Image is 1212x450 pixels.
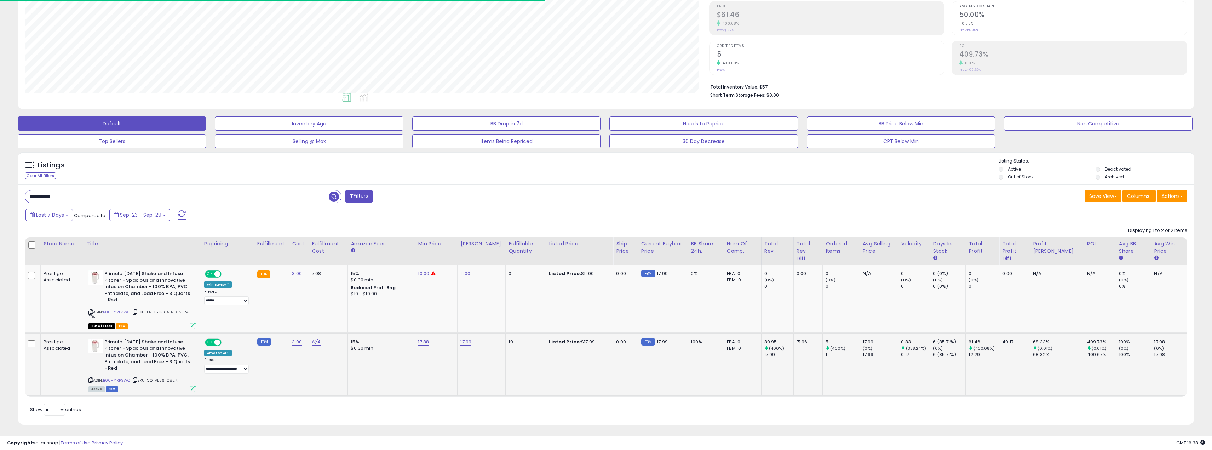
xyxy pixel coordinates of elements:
a: Terms of Use [61,439,91,446]
div: Amazon AI * [204,350,232,356]
div: Days In Stock [933,240,963,255]
div: 100% [1119,352,1151,358]
div: 68.33% [1033,339,1084,345]
button: Columns [1122,190,1156,202]
h2: $61.46 [717,11,944,20]
div: 0.17 [901,352,930,358]
span: FBA [116,323,128,329]
span: Columns [1127,193,1149,200]
div: 409.73% [1087,339,1116,345]
button: Inventory Age [215,116,403,131]
div: 1 [826,352,859,358]
button: Selling @ Max [215,134,403,148]
small: FBA [257,270,270,278]
img: 31ca1HfCozL._SL40_.jpg [88,339,103,353]
div: 12.29 [969,352,999,358]
div: 68.32% [1033,352,1084,358]
div: 17.98 [1154,339,1187,345]
div: 100% [1119,339,1151,345]
small: 400.08% [720,21,739,26]
label: Active [1008,166,1021,172]
b: Total Inventory Value: [710,84,758,90]
div: 0 [764,270,793,277]
button: BB Price Below Min [807,116,995,131]
button: 30 Day Decrease [609,134,798,148]
div: 0% [1119,283,1151,290]
div: 17.99 [863,352,898,358]
a: 3.00 [292,338,302,346]
small: 0.00% [959,21,973,26]
div: 0% [1119,270,1151,277]
div: Prestige Associated [44,339,78,352]
b: Listed Price: [549,338,581,345]
small: (0%) [826,277,835,283]
div: Clear All Filters [25,172,56,179]
div: 0 [509,270,540,277]
small: FBM [257,338,271,346]
div: Avg Selling Price [863,240,895,255]
small: (0%) [764,277,774,283]
button: Non Competitive [1004,116,1192,131]
div: Repricing [204,240,251,247]
div: 71.96 [797,339,817,345]
span: Show: entries [30,406,81,413]
div: FBA: 0 [727,339,756,345]
div: Preset: [204,289,249,305]
button: Top Sellers [18,134,206,148]
a: N/A [312,338,320,346]
div: Win BuyBox * [204,281,232,288]
div: Ship Price [616,240,635,255]
b: Primula [DATE] Shake and Infuse Pitcher - Spacious and Innovative Infusion Chamber - 100% BPA, PV... [104,339,190,374]
label: Deactivated [1105,166,1131,172]
a: B00HYRP3WC [103,309,131,315]
div: Amazon Fees [351,240,412,247]
div: 0.00 [797,270,817,277]
div: 19 [509,339,540,345]
label: Archived [1105,174,1124,180]
span: 17.99 [657,338,668,345]
span: FBM [106,386,119,392]
small: (0%) [1119,277,1129,283]
div: [PERSON_NAME] [460,240,502,247]
small: Prev: 50.00% [959,28,978,32]
div: Current Buybox Price [641,240,685,255]
small: (400%) [830,346,845,351]
div: Profit [PERSON_NAME] [1033,240,1081,255]
span: All listings currently available for purchase on Amazon [88,386,105,392]
div: Title [87,240,198,247]
div: 0 [826,283,859,290]
span: Last 7 Days [36,211,64,218]
div: 0 (0%) [933,270,965,277]
img: 31ca1HfCozL._SL40_.jpg [88,270,103,285]
span: OFF [220,271,232,277]
div: 6 (85.71%) [933,352,965,358]
small: FBM [641,338,655,346]
div: Fulfillment Cost [312,240,345,255]
div: Total Rev. [764,240,791,255]
div: Ordered Items [826,240,856,255]
h2: 409.73% [959,50,1187,60]
div: Total Profit [969,240,996,255]
div: Fulfillment [257,240,286,247]
small: (0%) [933,277,943,283]
div: 15% [351,270,409,277]
div: 17.98 [1154,352,1187,358]
div: 409.67% [1087,352,1116,358]
span: ON [206,271,214,277]
span: | SKU: PR-K50384-RD-N-PA-FBA [88,309,191,320]
small: Prev: 1 [717,68,726,72]
button: Save View [1085,190,1121,202]
div: N/A [863,270,893,277]
div: Num of Comp. [727,240,758,255]
small: Amazon Fees. [351,247,355,254]
div: 0.00 [616,339,632,345]
span: Profit [717,5,944,8]
div: N/A [1033,270,1079,277]
small: (0%) [1119,346,1129,351]
b: Primula [DATE] Shake and Infuse Pitcher - Spacious and Innovative Infusion Chamber - 100% BPA, PV... [104,270,190,305]
small: (388.24%) [906,346,926,351]
span: | SKU: CQ-VL56-C82K [132,377,177,383]
div: 49.17 [1002,339,1024,345]
button: Default [18,116,206,131]
div: $17.99 [549,339,608,345]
